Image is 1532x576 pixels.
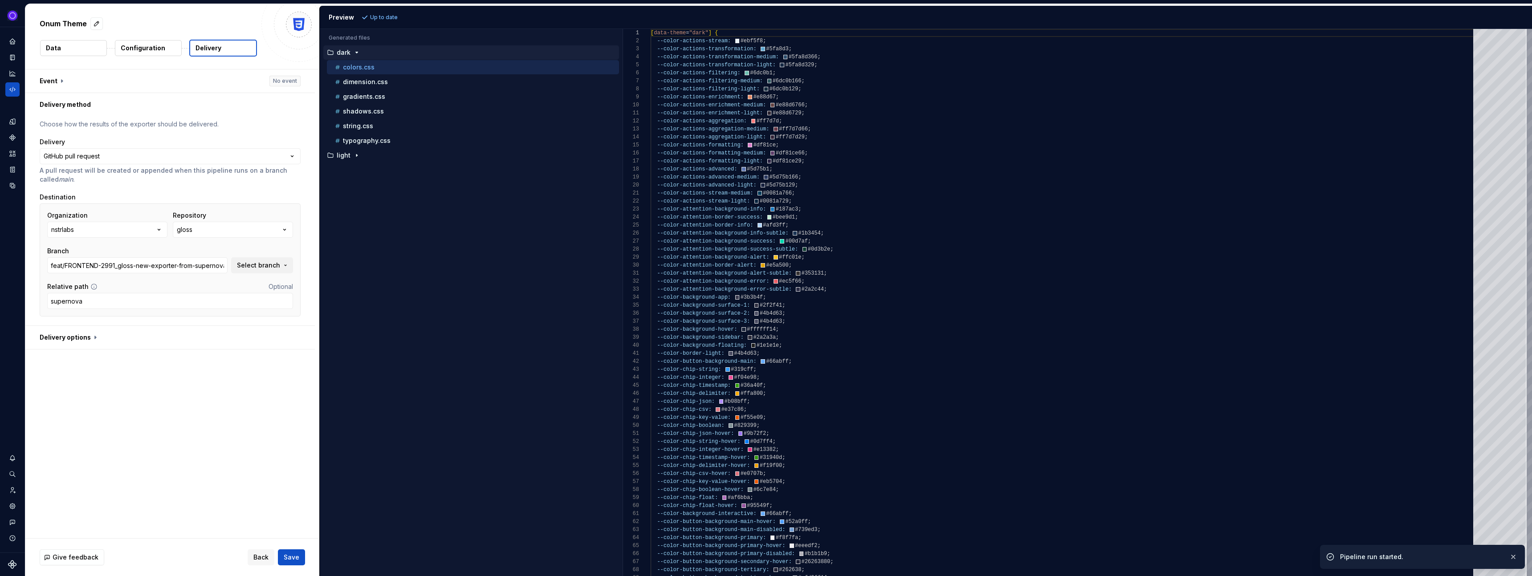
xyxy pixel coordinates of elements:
span: #0081a766 [763,190,792,196]
span: #ff7d7d [756,118,778,124]
span: #1e1e1e [756,342,778,349]
span: #e37c86 [721,406,743,413]
div: gloss [177,225,192,234]
span: #2f2f41 [759,302,782,308]
img: 868fd657-9a6c-419b-b302-5d6615f36a2c.png [7,10,18,21]
div: Components [5,130,20,145]
span: #31940d [759,454,782,461]
span: ; [766,430,769,437]
span: --color-actions-filtering: [657,70,740,76]
div: 28 [623,245,639,253]
span: ; [801,78,804,84]
span: ; [772,438,775,445]
span: --color-attention-background-info-subtle: [657,230,788,236]
label: Branch [47,247,69,256]
span: #ff7d7d66 [779,126,808,132]
span: ; [763,414,766,421]
div: 24 [623,213,639,221]
span: #0d3b2e [807,246,830,252]
span: --color-background-surface-2: [657,310,750,316]
span: ; [756,422,759,429]
p: Choose how the results of the exporter should be delivered. [40,120,301,129]
span: Give feedback [53,553,98,562]
span: --color-chip-delimiter: [657,390,731,397]
span: --color-actions-transformation-light: [657,62,775,68]
span: #5d75b129 [766,182,795,188]
button: light [323,150,619,160]
span: #ffffff14 [747,326,776,333]
a: Analytics [5,66,20,81]
span: --color-attention-background-success: [657,238,775,244]
span: --color-attention-background-success-subtle: [657,246,798,252]
div: 54 [623,454,639,462]
p: Onum Theme [40,18,87,29]
span: #00d7af [785,238,807,244]
span: #5d75b1 [747,166,769,172]
span: #4b4d63 [759,310,782,316]
span: ; [756,374,759,381]
a: Data sources [5,178,20,193]
span: Back [253,553,269,562]
span: --color-actions-stream-medium: [657,190,753,196]
span: ; [798,174,801,180]
span: #2a2c44 [801,286,823,292]
div: 52 [623,438,639,446]
span: ; [763,294,766,300]
div: 19 [623,173,639,181]
span: ; [823,270,827,276]
span: #187ac3 [775,206,798,212]
div: 2 [623,37,639,45]
div: 50 [623,422,639,430]
span: --color-chip-integer: [657,374,724,381]
span: --color-actions-advanced: [657,166,737,172]
span: ; [782,302,785,308]
div: 10 [623,101,639,109]
div: 35 [623,301,639,309]
div: 40 [623,341,639,349]
div: 20 [623,181,639,189]
span: ; [798,206,801,212]
span: ; [820,230,823,236]
label: Organization [47,211,88,220]
button: gloss [173,222,293,238]
span: #5fa8d3 [766,46,788,52]
span: ; [801,278,804,284]
span: --color-actions-formatting: [657,142,743,148]
span: #4b4d63 [759,318,782,325]
span: #36a40f [740,382,762,389]
p: gradients.css [343,93,385,100]
div: 47 [623,398,639,406]
div: 15 [623,141,639,149]
span: Save [284,553,299,562]
button: dimension.css [327,77,619,87]
button: Configuration [115,40,182,56]
button: Notifications [5,451,20,465]
span: --color-actions-enrichment-medium: [657,102,766,108]
button: nstrlabs [47,222,167,238]
a: Home [5,34,20,49]
p: Delivery [196,44,221,53]
div: Storybook stories [5,162,20,177]
span: ; [788,46,791,52]
span: ; [763,38,766,44]
span: ; [779,342,782,349]
span: ; [788,262,791,268]
span: #df81ce29 [772,158,801,164]
span: --color-background-surface-3: [657,318,750,325]
span: --color-attention-background-alert-subtle: [657,270,791,276]
span: --color-chip-boolean: [657,422,724,429]
div: 42 [623,357,639,365]
span: --color-actions-enrichment: [657,94,743,100]
div: 34 [623,293,639,301]
div: nstrlabs [51,225,74,234]
a: Design tokens [5,114,20,129]
div: 12 [623,117,639,125]
span: data-theme [654,30,686,36]
button: Delivery [189,40,257,57]
span: ; [772,70,775,76]
span: --color-chip-key-value: [657,414,731,421]
div: 3 [623,45,639,53]
button: Contact support [5,515,20,529]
